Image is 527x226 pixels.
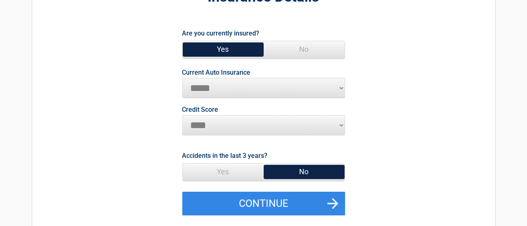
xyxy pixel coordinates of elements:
[183,41,264,58] span: Yes
[182,106,219,113] label: Credit Score
[264,41,345,58] span: No
[264,164,345,180] span: No
[182,192,345,215] button: Continue
[182,69,251,76] label: Current Auto Insurance
[182,28,260,39] label: Are you currently insured?
[183,164,264,180] span: Yes
[182,150,268,161] label: Accidents in the last 3 years?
